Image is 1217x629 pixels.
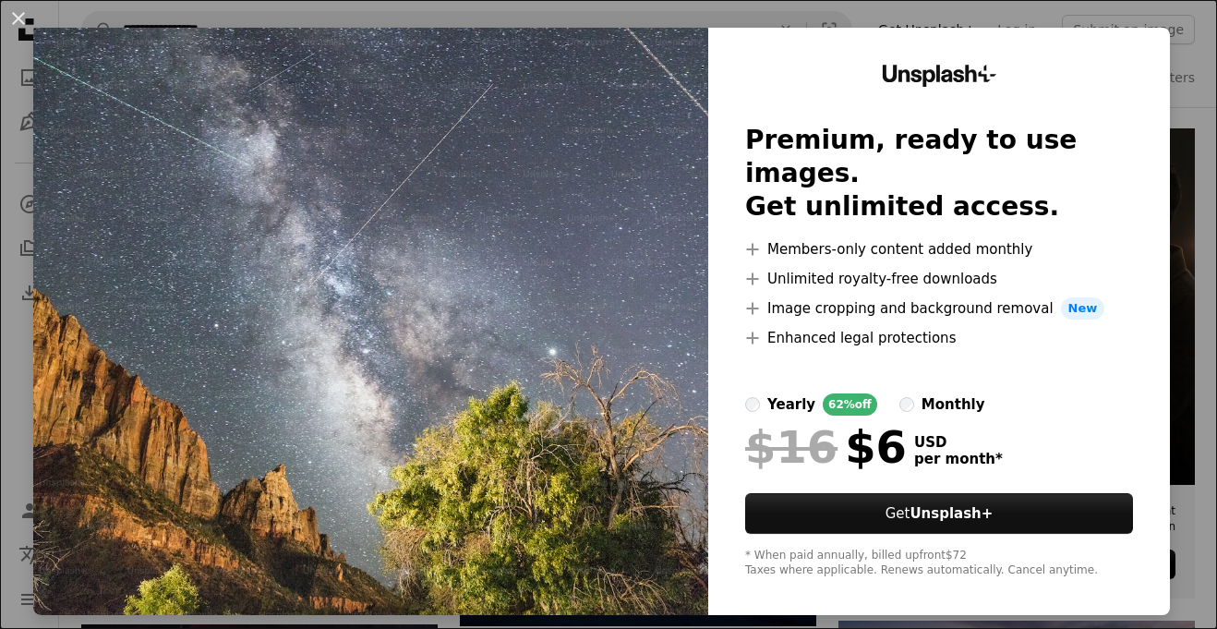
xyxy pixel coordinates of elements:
li: Image cropping and background removal [745,297,1133,320]
strong: Unsplash+ [910,505,993,522]
li: Members-only content added monthly [745,238,1133,260]
span: $16 [745,423,837,471]
div: 62% off [823,393,877,416]
span: New [1061,297,1105,320]
div: yearly [767,393,815,416]
li: Unlimited royalty-free downloads [745,268,1133,290]
button: GetUnsplash+ [745,493,1133,534]
li: Enhanced legal protections [745,327,1133,349]
h2: Premium, ready to use images. Get unlimited access. [745,124,1133,224]
div: $6 [745,423,907,471]
input: yearly62%off [745,397,760,412]
div: * When paid annually, billed upfront $72 Taxes where applicable. Renews automatically. Cancel any... [745,549,1133,578]
div: monthly [922,393,985,416]
input: monthly [899,397,914,412]
span: per month * [914,451,1003,467]
span: USD [914,434,1003,451]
